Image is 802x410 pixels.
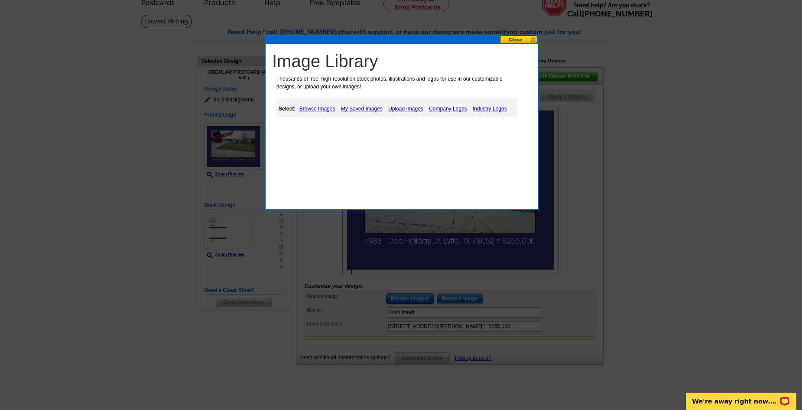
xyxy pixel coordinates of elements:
p: Thousands of free, high-resolution stock photos, illustrations and logos for use in our customiza... [272,75,520,91]
h1: Image Library [272,51,536,72]
a: Upload Images [386,104,425,114]
strong: Select: [279,106,295,112]
a: Industry Logos [471,104,509,114]
a: My Saved Images [339,104,385,114]
a: Company Logos [427,104,469,114]
iframe: LiveChat chat widget [680,383,802,410]
a: Browse Images [297,104,338,114]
